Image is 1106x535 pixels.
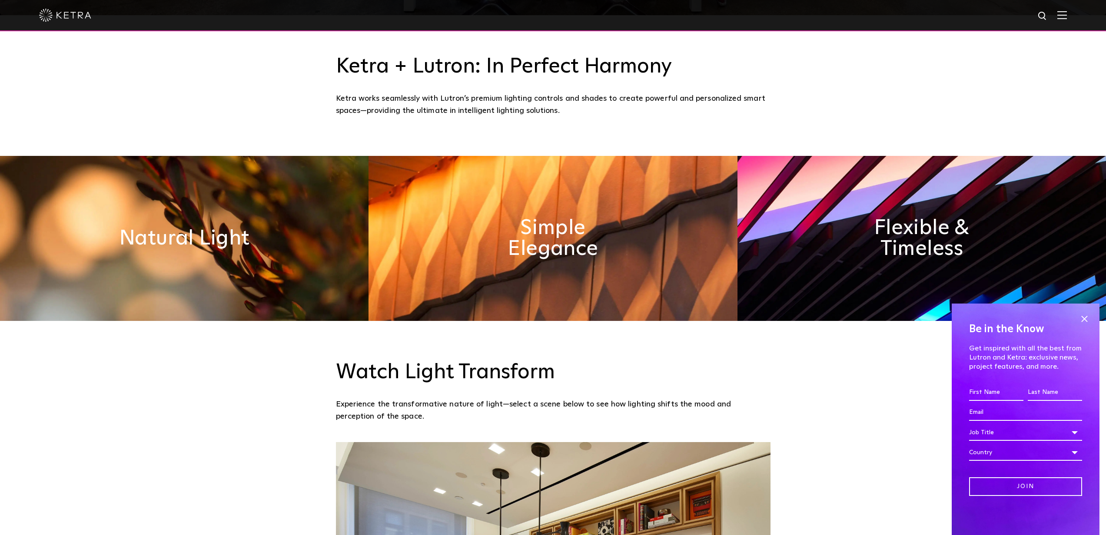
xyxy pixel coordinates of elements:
h2: Natural Light [119,228,249,249]
input: First Name [969,384,1023,401]
input: Last Name [1028,384,1082,401]
input: Join [969,477,1082,496]
h2: Simple Elegance [487,218,619,259]
p: Experience the transformative nature of light—select a scene below to see how lighting shifts the... [336,398,766,423]
h3: Ketra + Lutron: In Perfect Harmony [336,54,771,79]
h3: Watch Light Transform [336,360,771,385]
div: Job Title [969,424,1082,441]
h2: Flexible & Timeless [855,218,988,259]
img: simple_elegance [369,156,737,321]
img: Hamburger%20Nav.svg [1057,11,1067,19]
p: Get inspired with all the best from Lutron and Ketra: exclusive news, project features, and more. [969,344,1082,371]
img: flexible_timeless_ketra [737,156,1106,321]
img: search icon [1037,11,1048,22]
div: Country [969,444,1082,461]
input: Email [969,404,1082,421]
img: ketra-logo-2019-white [39,9,91,22]
div: Ketra works seamlessly with Lutron’s premium lighting controls and shades to create powerful and ... [336,92,771,117]
h4: Be in the Know [969,321,1082,337]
